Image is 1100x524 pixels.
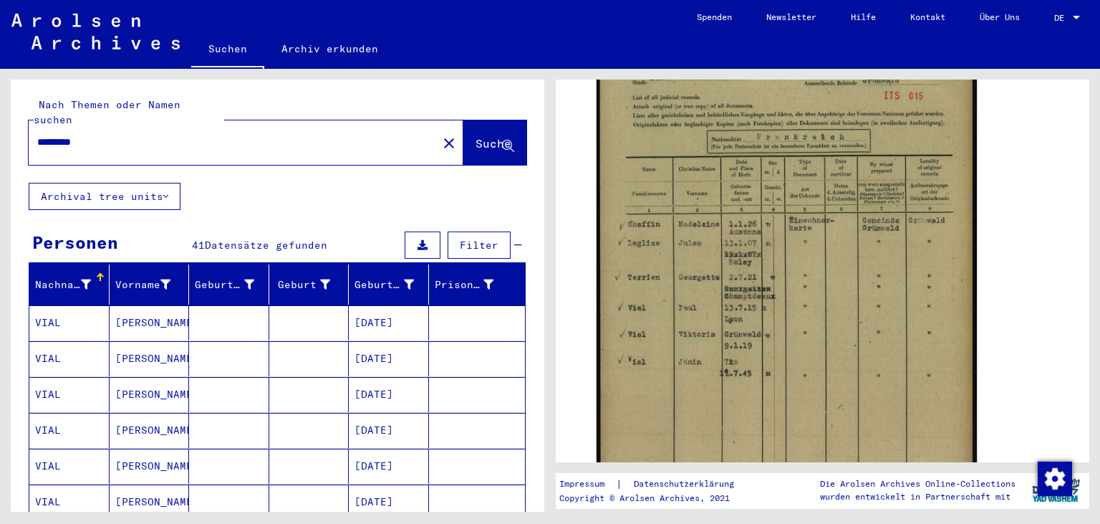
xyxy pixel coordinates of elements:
[110,413,190,448] mat-cell: [PERSON_NAME]
[205,239,327,252] span: Datensätze gefunden
[29,341,110,376] mat-cell: VIAL
[192,239,205,252] span: 41
[349,413,429,448] mat-cell: [DATE]
[559,477,616,492] a: Impressum
[448,232,511,259] button: Filter
[463,120,526,165] button: Suche
[11,14,180,49] img: Arolsen_neg.svg
[29,377,110,412] mat-cell: VIAL
[275,277,331,292] div: Geburt‏
[115,277,171,292] div: Vorname
[1038,462,1072,496] img: Zustimmung ändern
[195,273,272,296] div: Geburtsname
[110,449,190,484] mat-cell: [PERSON_NAME]
[29,485,110,520] mat-cell: VIAL
[349,305,429,340] mat-cell: [DATE]
[110,485,190,520] mat-cell: [PERSON_NAME]
[1029,472,1083,508] img: yv_logo.png
[820,490,1015,503] p: wurden entwickelt in Partnerschaft mit
[269,265,349,305] mat-header-cell: Geburt‏
[110,265,190,305] mat-header-cell: Vorname
[349,377,429,412] mat-cell: [DATE]
[29,183,180,210] button: Archival tree units
[349,449,429,484] mat-cell: [DATE]
[191,32,264,69] a: Suchen
[110,341,190,376] mat-cell: [PERSON_NAME]
[820,477,1015,490] p: Die Arolsen Archives Online-Collections
[110,305,190,340] mat-cell: [PERSON_NAME]
[29,265,110,305] mat-header-cell: Nachname
[349,265,429,305] mat-header-cell: Geburtsdatum
[29,449,110,484] mat-cell: VIAL
[34,98,180,126] mat-label: Nach Themen oder Namen suchen
[476,136,511,151] span: Suche
[559,477,751,492] div: |
[435,273,512,296] div: Prisoner #
[115,273,189,296] div: Vorname
[622,477,751,492] a: Datenschutzerklärung
[110,377,190,412] mat-cell: [PERSON_NAME]
[1054,13,1070,23] span: DE
[264,32,395,66] a: Archiv erkunden
[32,229,118,255] div: Personen
[354,277,414,292] div: Geburtsdatum
[460,239,498,252] span: Filter
[189,265,269,305] mat-header-cell: Geburtsname
[435,128,463,157] button: Clear
[354,273,432,296] div: Geburtsdatum
[35,273,109,296] div: Nachname
[349,341,429,376] mat-cell: [DATE]
[35,277,91,292] div: Nachname
[1037,461,1071,495] div: Zustimmung ändern
[29,413,110,448] mat-cell: VIAL
[195,277,254,292] div: Geburtsname
[349,485,429,520] mat-cell: [DATE]
[429,265,526,305] mat-header-cell: Prisoner #
[29,305,110,340] mat-cell: VIAL
[435,277,494,292] div: Prisoner #
[440,135,458,152] mat-icon: close
[275,273,349,296] div: Geburt‏
[559,492,751,505] p: Copyright © Arolsen Archives, 2021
